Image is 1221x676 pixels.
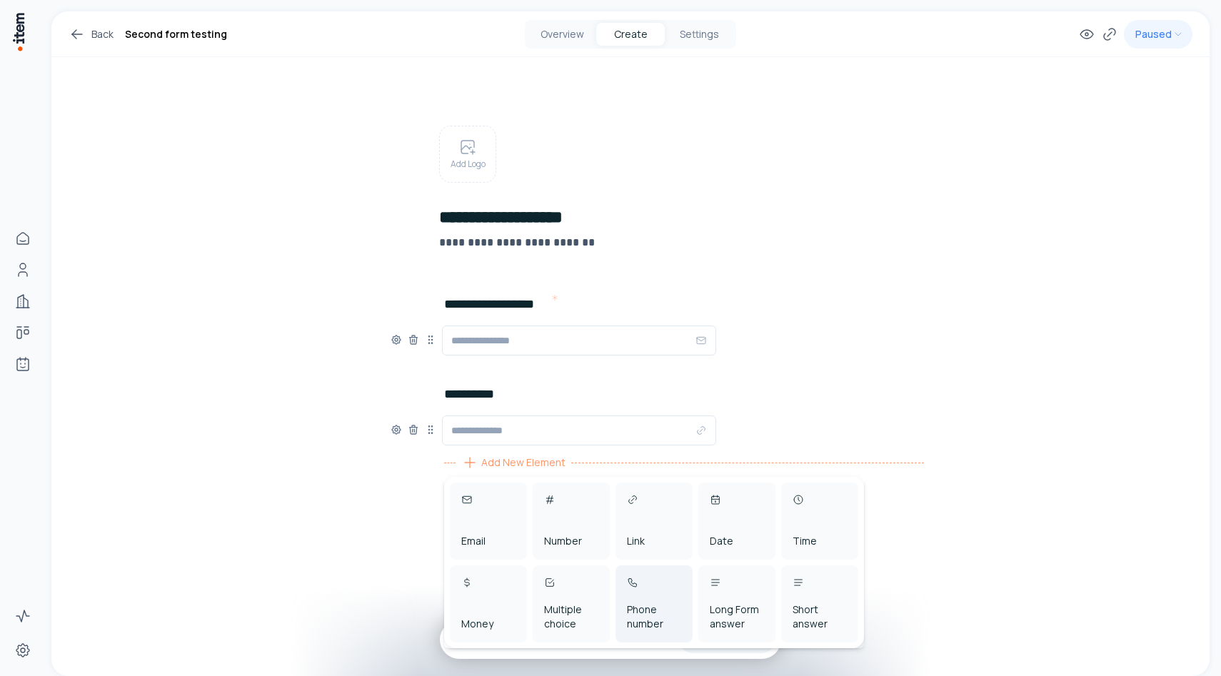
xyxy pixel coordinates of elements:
a: Home [9,224,37,253]
a: Settings [9,636,37,665]
div: Time [781,483,858,560]
h1: Second form testing [125,26,227,43]
div: Money [450,565,527,642]
p: Add Logo [451,158,486,170]
div: Date [698,483,775,560]
a: Activity [9,602,37,630]
div: Phone number [615,565,693,642]
div: Email [461,534,486,548]
a: Agents [9,350,37,378]
a: Companies [9,287,37,316]
span: Add New Element [481,455,566,470]
div: Long Form answer [710,602,764,631]
button: Create [596,23,665,46]
div: Time [793,534,817,548]
div: Short answer [793,602,847,631]
div: Short answer [781,565,858,642]
div: Email [450,483,527,560]
div: Long Form answer [698,565,775,642]
div: Phone number [627,602,681,631]
div: Money [461,617,493,631]
button: Settings [665,23,733,46]
div: Continue Chat [440,620,781,659]
button: Overview [528,23,596,46]
div: Number [533,483,610,560]
div: Number [544,534,582,548]
div: Multiple choice [533,565,610,642]
a: Deals [9,318,37,347]
img: Item Brain Logo [11,11,26,52]
div: Link [615,483,693,560]
div: Link [627,534,645,548]
div: Date [710,534,733,548]
a: Back [69,26,114,43]
a: People [9,256,37,284]
div: Multiple choice [544,602,598,631]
